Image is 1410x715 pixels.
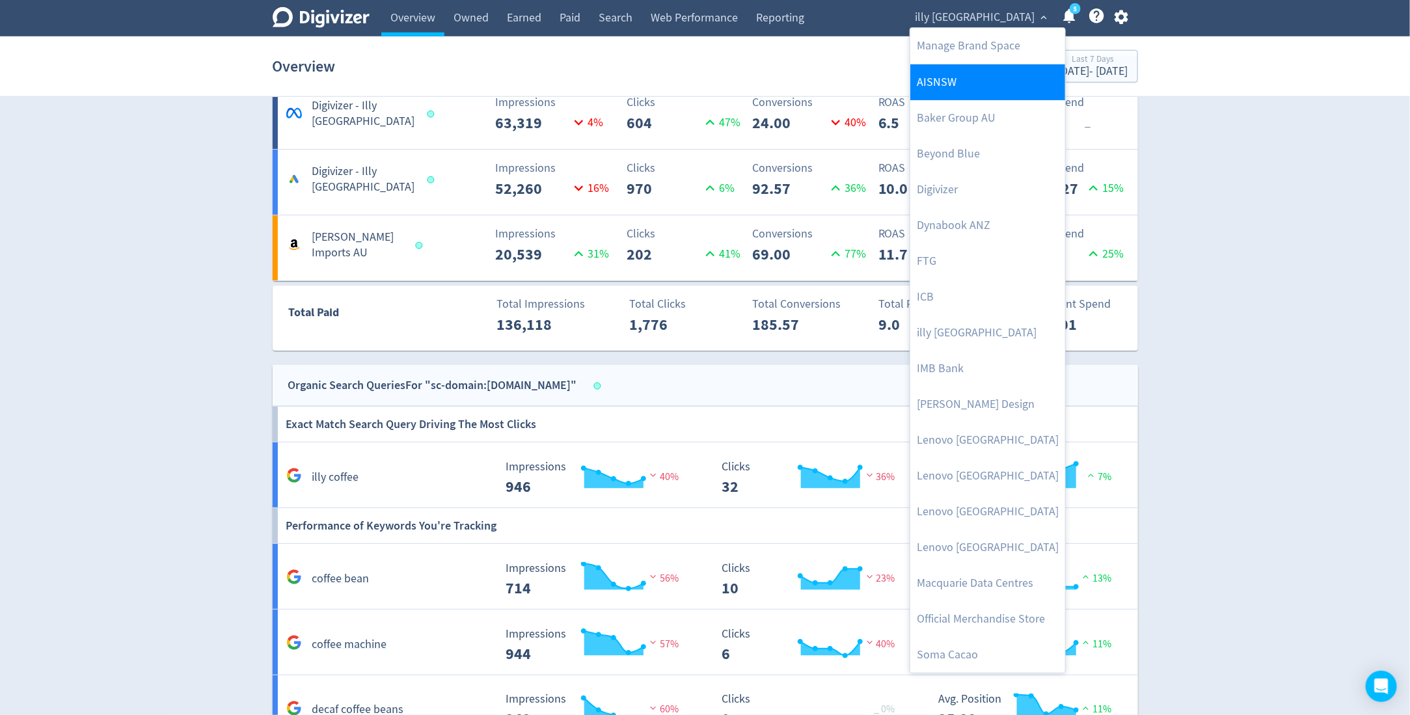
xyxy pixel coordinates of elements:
[910,637,1065,673] a: Soma Cacao
[910,28,1065,64] a: Manage Brand Space
[910,243,1065,279] a: FTG
[910,530,1065,565] a: Lenovo [GEOGRAPHIC_DATA]
[910,422,1065,458] a: Lenovo [GEOGRAPHIC_DATA]
[910,351,1065,386] a: IMB Bank
[910,494,1065,530] a: Lenovo [GEOGRAPHIC_DATA]
[910,386,1065,422] a: [PERSON_NAME] Design
[910,565,1065,601] a: Macquarie Data Centres
[910,315,1065,351] a: illy [GEOGRAPHIC_DATA]
[910,279,1065,315] a: ICB
[1366,671,1397,702] div: Open Intercom Messenger
[910,100,1065,136] a: Baker Group AU
[910,64,1065,100] a: AISNSW
[910,458,1065,494] a: Lenovo [GEOGRAPHIC_DATA]
[910,208,1065,243] a: Dynabook ANZ
[910,172,1065,208] a: Digivizer
[910,136,1065,172] a: Beyond Blue
[910,601,1065,637] a: Official Merchandise Store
